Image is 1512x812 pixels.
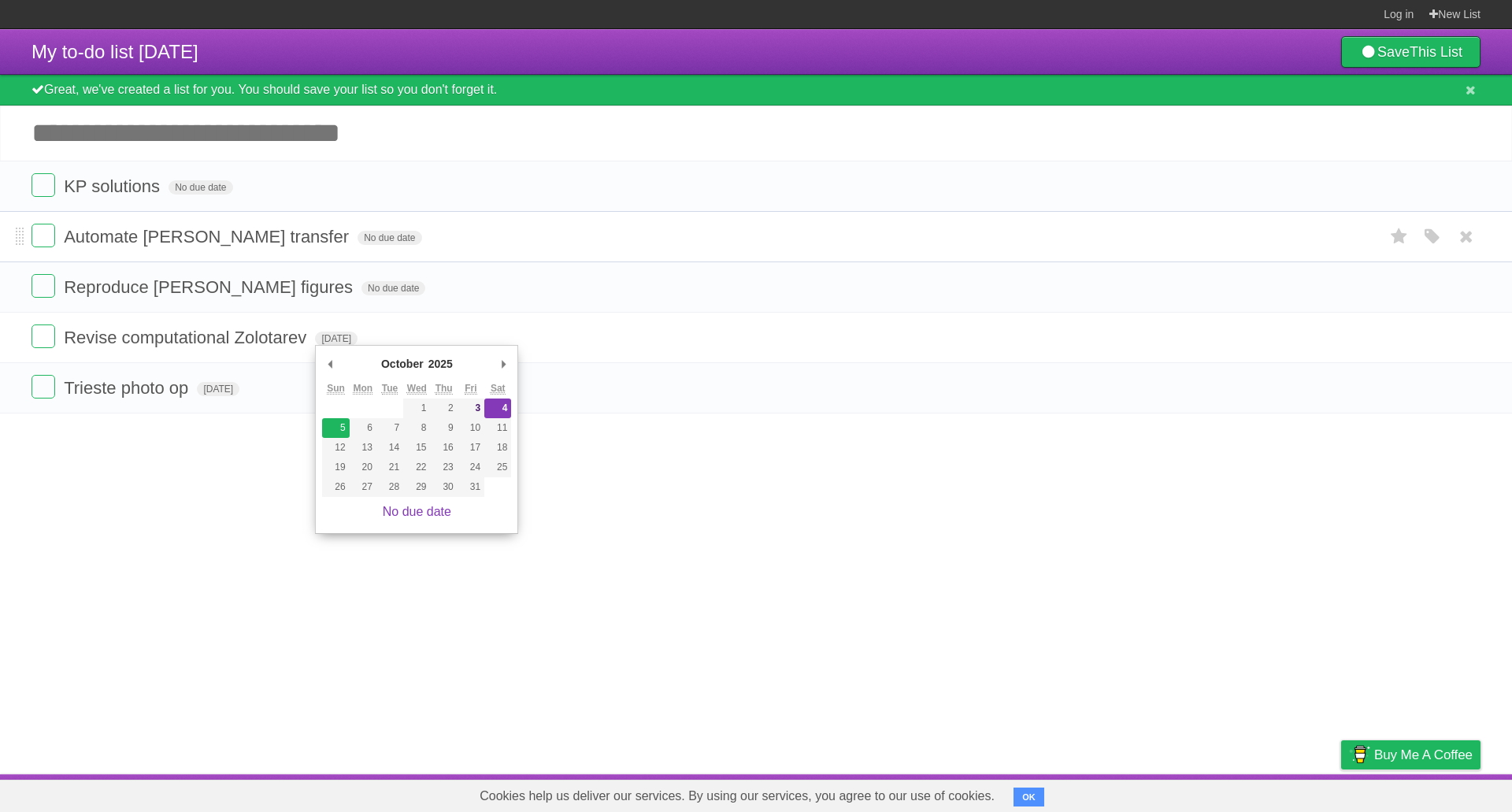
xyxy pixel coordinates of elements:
[169,180,232,195] span: No due date
[322,438,349,458] button: 12
[435,383,453,395] abbr: Thursday
[458,458,484,477] button: 24
[31,41,198,62] span: My to-do list [DATE]
[350,418,376,438] button: 6
[1410,44,1462,60] b: This List
[431,458,458,477] button: 23
[484,438,511,458] button: 18
[64,176,164,196] span: KP solutions
[379,352,426,376] div: October
[484,418,511,438] button: 11
[382,383,398,395] abbr: Tuesday
[464,780,1010,812] span: Cookies help us deliver our services. By using our services, you agree to our use of cookies.
[197,382,239,396] span: [DATE]
[465,383,476,395] abbr: Friday
[458,477,484,497] button: 31
[458,418,484,438] button: 10
[403,477,430,497] button: 29
[31,375,55,399] label: Done
[426,352,455,376] div: 2025
[322,352,338,376] button: Previous Month
[64,378,192,398] span: Trieste photo op
[484,399,511,418] button: 4
[64,227,353,247] span: Automate [PERSON_NAME] transfer
[31,274,55,298] label: Done
[431,418,458,438] button: 9
[491,383,506,395] abbr: Saturday
[1014,788,1044,806] button: OK
[1374,741,1473,769] span: Buy me a coffee
[484,458,511,477] button: 25
[350,477,376,497] button: 27
[1341,740,1480,769] a: Buy me a coffee
[376,418,403,438] button: 7
[322,477,349,497] button: 26
[31,324,55,348] label: Done
[403,399,430,418] button: 1
[361,281,425,295] span: No due date
[1184,778,1247,808] a: Developers
[403,438,430,458] button: 15
[458,399,484,418] button: 3
[403,458,430,477] button: 22
[353,383,372,395] abbr: Monday
[431,438,458,458] button: 16
[1132,778,1165,808] a: About
[1267,778,1302,808] a: Terms
[376,458,403,477] button: 21
[431,477,458,497] button: 30
[64,328,310,347] span: Revise computational Zolotarev
[322,418,349,438] button: 5
[64,277,357,297] span: Reproduce [PERSON_NAME] figures
[315,332,358,346] span: [DATE]
[383,505,451,518] a: No due date
[376,477,403,497] button: 28
[322,458,349,477] button: 19
[350,458,376,477] button: 20
[403,418,430,438] button: 8
[1341,36,1480,68] a: SaveThis List
[431,399,458,418] button: 2
[31,224,55,247] label: Done
[1381,778,1480,808] a: Suggest a feature
[327,383,345,395] abbr: Sunday
[31,173,55,197] label: Done
[358,231,421,245] span: No due date
[1384,224,1414,250] label: Star task
[1349,741,1370,768] img: Buy me a coffee
[407,383,427,395] abbr: Wednesday
[458,438,484,458] button: 17
[1321,778,1362,808] a: Privacy
[376,438,403,458] button: 14
[350,438,376,458] button: 13
[495,352,511,376] button: Next Month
